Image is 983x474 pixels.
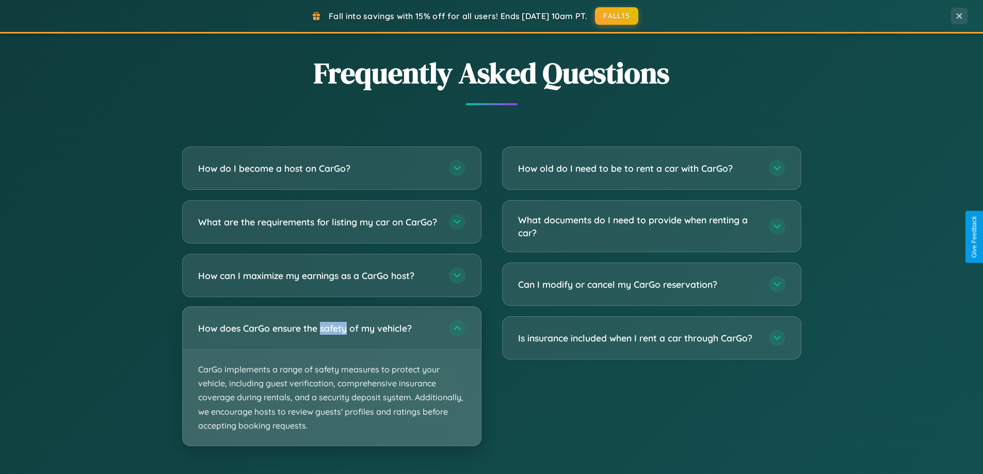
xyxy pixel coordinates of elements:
p: CarGo implements a range of safety measures to protect your vehicle, including guest verification... [183,350,481,446]
h2: Frequently Asked Questions [182,53,801,93]
h3: How does CarGo ensure the safety of my vehicle? [198,322,439,335]
h3: How do I become a host on CarGo? [198,162,439,175]
h3: How old do I need to be to rent a car with CarGo? [518,162,759,175]
h3: What documents do I need to provide when renting a car? [518,214,759,239]
h3: Can I modify or cancel my CarGo reservation? [518,278,759,291]
h3: How can I maximize my earnings as a CarGo host? [198,269,439,282]
h3: Is insurance included when I rent a car through CarGo? [518,332,759,345]
span: Fall into savings with 15% off for all users! Ends [DATE] 10am PT. [329,11,587,21]
button: FALL15 [595,7,638,25]
div: Give Feedback [971,216,978,258]
h3: What are the requirements for listing my car on CarGo? [198,216,439,228]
